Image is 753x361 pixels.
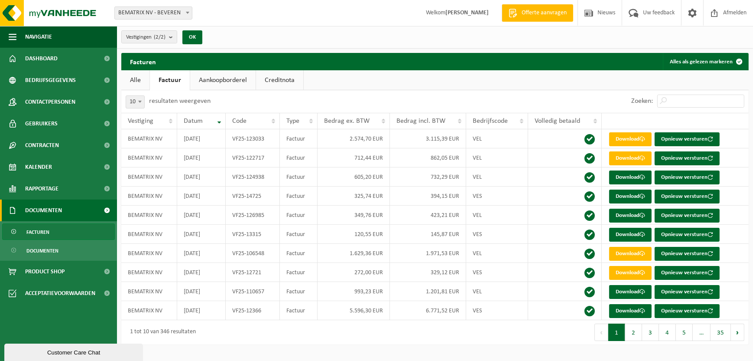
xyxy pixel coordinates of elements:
button: 4 [659,324,676,341]
button: Opnieuw versturen [655,132,720,146]
td: 993,23 EUR [318,282,390,301]
a: Documenten [2,242,115,259]
td: VF25-12366 [226,301,280,320]
td: 2.574,70 EUR [318,129,390,148]
td: 325,74 EUR [318,187,390,206]
span: Gebruikers [25,113,58,135]
a: Download [609,304,652,318]
td: VEL [466,148,528,167]
td: BEMATRIX NV [121,148,177,167]
td: [DATE] [177,206,226,225]
td: BEMATRIX NV [121,244,177,263]
a: Download [609,209,652,223]
td: VES [466,225,528,244]
td: VES [466,263,528,282]
td: BEMATRIX NV [121,263,177,282]
td: VF25-12721 [226,263,280,282]
button: Vestigingen(2/2) [121,30,177,43]
span: Offerte aanvragen [519,9,569,17]
td: 1.629,36 EUR [318,244,390,263]
td: Factuur [280,282,318,301]
span: Documenten [25,200,62,221]
td: [DATE] [177,187,226,206]
span: Bedrag incl. BTW [396,118,445,125]
span: Volledig betaald [535,118,580,125]
td: BEMATRIX NV [121,129,177,148]
td: [DATE] [177,129,226,148]
span: Vestigingen [126,31,166,44]
td: VEL [466,206,528,225]
a: Download [609,228,652,242]
iframe: chat widget [4,342,145,361]
td: Factuur [280,129,318,148]
span: Navigatie [25,26,52,48]
a: Download [609,247,652,261]
span: 10 [126,95,145,108]
span: Contactpersonen [25,91,75,113]
td: [DATE] [177,301,226,320]
td: VEL [466,282,528,301]
td: VES [466,187,528,206]
td: VF25-123033 [226,129,280,148]
td: VF25-13315 [226,225,280,244]
td: BEMATRIX NV [121,167,177,187]
button: Opnieuw versturen [655,209,720,223]
td: Factuur [280,263,318,282]
td: VF25-122717 [226,148,280,167]
td: 1.201,81 EUR [390,282,467,301]
a: Creditnota [256,70,303,90]
button: 2 [625,324,642,341]
td: Factuur [280,148,318,167]
button: Previous [594,324,608,341]
button: 1 [608,324,625,341]
td: [DATE] [177,167,226,187]
td: 272,00 EUR [318,263,390,282]
td: Factuur [280,244,318,263]
button: Opnieuw versturen [655,304,720,318]
button: Opnieuw versturen [655,285,720,299]
button: 35 [711,324,731,341]
td: [DATE] [177,282,226,301]
span: Facturen [26,224,49,240]
h2: Facturen [121,53,165,70]
span: Product Shop [25,261,65,282]
td: VEL [466,167,528,187]
span: … [693,324,711,341]
button: OK [182,30,202,44]
a: Download [609,132,652,146]
span: Code [232,118,247,125]
strong: [PERSON_NAME] [445,10,489,16]
td: 862,05 EUR [390,148,467,167]
td: 423,21 EUR [390,206,467,225]
button: Opnieuw versturen [655,171,720,184]
td: BEMATRIX NV [121,225,177,244]
td: Factuur [280,301,318,320]
a: Download [609,151,652,165]
div: 1 tot 10 van 346 resultaten [126,325,196,340]
td: 3.115,39 EUR [390,129,467,148]
td: [DATE] [177,148,226,167]
td: 712,44 EUR [318,148,390,167]
a: Alle [121,70,149,90]
td: VF25-126985 [226,206,280,225]
span: Bedrijfsgegevens [25,69,76,91]
button: Opnieuw versturen [655,266,720,280]
label: resultaten weergeven [149,98,211,105]
label: Zoeken: [631,98,653,105]
a: Facturen [2,223,115,240]
td: Factuur [280,167,318,187]
button: Alles als gelezen markeren [663,53,748,70]
span: Kalender [25,156,52,178]
td: [DATE] [177,244,226,263]
td: 329,12 EUR [390,263,467,282]
td: BEMATRIX NV [121,282,177,301]
td: 6.771,52 EUR [390,301,467,320]
td: [DATE] [177,263,226,282]
span: Vestiging [128,118,153,125]
td: 605,20 EUR [318,167,390,187]
span: Bedrijfscode [473,118,508,125]
span: Dashboard [25,48,58,69]
button: Opnieuw versturen [655,190,720,203]
td: BEMATRIX NV [121,187,177,206]
a: Factuur [150,70,190,90]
